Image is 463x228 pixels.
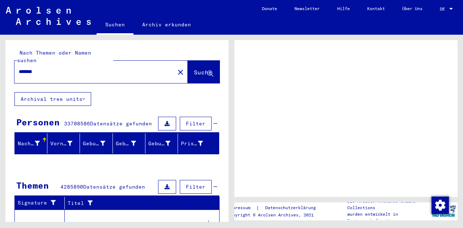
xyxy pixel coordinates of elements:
[145,133,178,154] mat-header-cell: Geburtsdatum
[228,212,324,218] p: Copyright © Arolsen Archives, 2021
[47,133,80,154] mat-header-cell: Vorname
[15,133,47,154] mat-header-cell: Nachname
[17,50,91,64] mat-label: Nach Themen oder Namen suchen
[432,197,449,214] img: Zustimmung ändern
[90,120,152,127] span: Datensätze gefunden
[259,204,324,212] a: Datenschutzerklärung
[68,197,212,209] div: Titel
[176,68,185,77] mat-icon: close
[97,16,133,35] a: Suchen
[18,197,66,209] div: Signature
[194,69,212,76] span: Suche
[83,138,114,149] div: Geburtsname
[14,92,91,106] button: Archival tree units
[228,204,256,212] a: Impressum
[228,204,324,212] div: |
[83,140,105,147] div: Geburtsname
[50,140,72,147] div: Vorname
[18,199,59,207] div: Signature
[83,184,145,190] span: Datensätze gefunden
[50,138,81,149] div: Vorname
[148,140,170,147] div: Geburtsdatum
[6,7,91,25] img: Arolsen_neg.svg
[18,140,40,147] div: Nachname
[347,198,430,211] p: Die Arolsen Archives Online-Collections
[16,116,60,129] div: Personen
[64,120,90,127] span: 33708586
[181,138,212,149] div: Prisoner #
[180,117,212,130] button: Filter
[68,199,205,207] div: Titel
[440,7,448,12] span: DE
[116,140,136,147] div: Geburt‏
[148,138,179,149] div: Geburtsdatum
[16,179,49,192] div: Themen
[173,65,188,79] button: Clear
[60,184,83,190] span: 4285890
[181,140,203,147] div: Prisoner #
[188,61,220,83] button: Suche
[186,184,205,190] span: Filter
[431,196,449,214] div: Zustimmung ändern
[116,138,145,149] div: Geburt‏
[80,133,112,154] mat-header-cell: Geburtsname
[347,211,430,224] p: wurden entwickelt in Partnerschaft mit
[113,133,145,154] mat-header-cell: Geburt‏
[18,138,49,149] div: Nachname
[180,180,212,194] button: Filter
[186,120,205,127] span: Filter
[178,133,219,154] mat-header-cell: Prisoner #
[430,202,457,220] img: yv_logo.png
[133,16,200,33] a: Archiv erkunden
